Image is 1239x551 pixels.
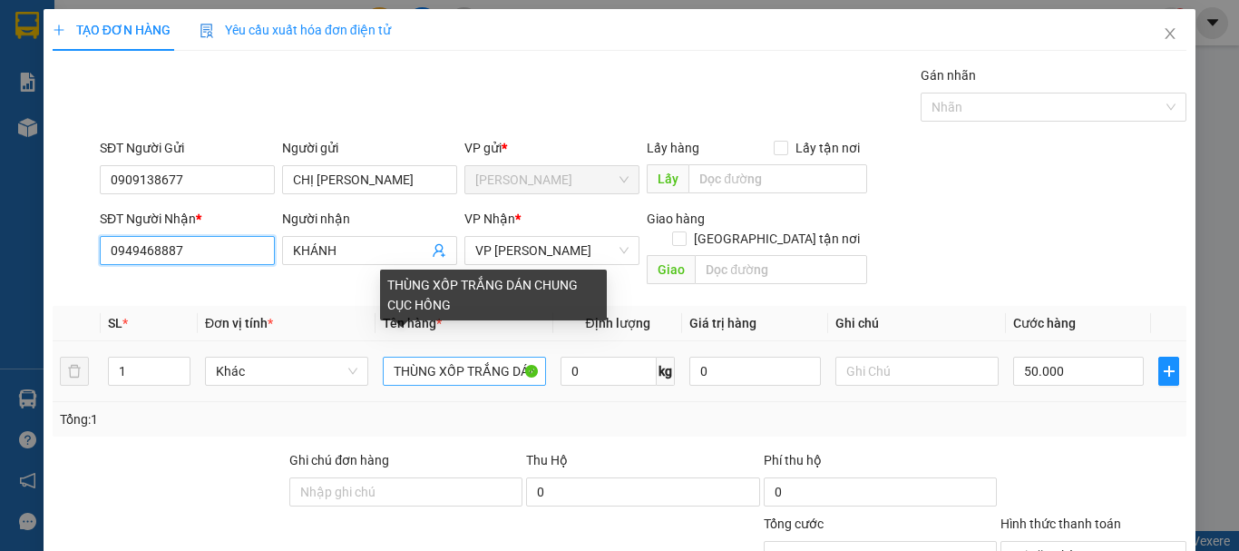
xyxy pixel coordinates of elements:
[100,138,275,158] div: SĐT Người Gửi
[1013,316,1076,330] span: Cước hàng
[647,212,705,226] span: Giao hàng
[200,24,214,38] img: icon
[282,138,457,158] div: Người gửi
[432,243,446,258] span: user-add
[289,453,389,467] label: Ghi chú đơn hàng
[1163,26,1177,41] span: close
[380,270,607,320] div: THÙNG XỐP TRẮNG DÁN CHUNG CỤC HỒNG
[689,316,756,330] span: Giá trị hàng
[475,166,629,193] span: Hồ Chí Minh
[53,24,65,36] span: plus
[695,255,867,284] input: Dọc đường
[200,23,391,37] span: Yêu cầu xuất hóa đơn điện tử
[205,316,273,330] span: Đơn vị tính
[585,316,649,330] span: Định lượng
[216,358,357,385] span: Khác
[464,212,515,226] span: VP Nhận
[921,68,976,83] label: Gán nhãn
[647,255,695,284] span: Giao
[835,357,999,386] input: Ghi Chú
[475,237,629,264] span: VP Phan Rang
[1000,517,1121,531] label: Hình thức thanh toán
[526,453,568,467] span: Thu Hộ
[764,450,997,477] div: Phí thu hộ
[1159,364,1178,379] span: plus
[764,517,824,531] span: Tổng cước
[100,209,275,229] div: SĐT Người Nhận
[688,164,867,193] input: Dọc đường
[647,164,688,193] span: Lấy
[282,209,457,229] div: Người nhận
[689,357,820,386] input: 0
[60,409,480,429] div: Tổng: 1
[1158,357,1179,386] button: plus
[53,23,171,37] span: TẠO ĐƠN HÀNG
[687,229,867,249] span: [GEOGRAPHIC_DATA] tận nơi
[1145,9,1195,60] button: Close
[60,357,89,386] button: delete
[383,357,546,386] input: VD: Bàn, Ghế
[108,316,122,330] span: SL
[657,357,675,386] span: kg
[828,306,1006,341] th: Ghi chú
[647,141,699,155] span: Lấy hàng
[289,477,522,507] input: Ghi chú đơn hàng
[788,138,867,158] span: Lấy tận nơi
[464,138,639,158] div: VP gửi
